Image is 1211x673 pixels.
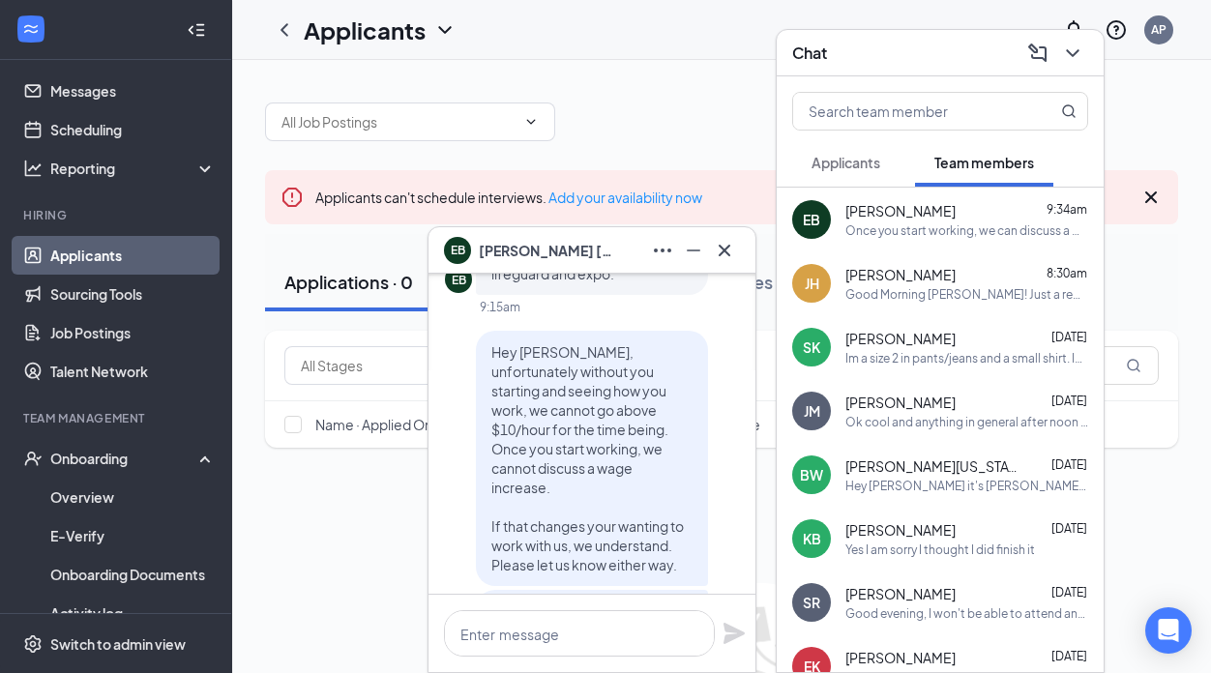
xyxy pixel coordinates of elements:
svg: ComposeMessage [1026,42,1049,65]
a: Talent Network [50,352,216,391]
span: [PERSON_NAME] [845,393,956,412]
svg: Settings [23,634,43,654]
a: Scheduling [50,110,216,149]
div: Team Management [23,410,212,426]
div: EB [452,272,466,288]
div: Hiring [23,207,212,223]
span: [PERSON_NAME] [PERSON_NAME] [479,240,614,261]
svg: Analysis [23,159,43,178]
span: [DATE] [1051,585,1087,600]
div: Reporting [50,159,217,178]
a: Job Postings [50,313,216,352]
input: All Stages [301,355,477,376]
svg: ChevronLeft [273,18,296,42]
h1: Applicants [304,14,426,46]
span: [PERSON_NAME] [845,520,956,540]
a: Sourcing Tools [50,275,216,313]
span: 9:34am [1047,202,1087,217]
a: E-Verify [50,516,216,555]
a: Add your availability now [548,189,702,206]
div: 9:15am [480,299,520,315]
svg: MagnifyingGlass [1061,103,1077,119]
span: [PERSON_NAME] [845,648,956,667]
svg: ChevronDown [433,18,457,42]
svg: WorkstreamLogo [21,19,41,39]
a: Messages [50,72,216,110]
button: Minimize [678,235,709,266]
button: Ellipses [647,235,678,266]
span: 8:30am [1047,266,1087,280]
div: SK [803,337,820,357]
div: JH [805,274,819,293]
a: Activity log [50,594,216,632]
div: Ok cool and anything in general after noon for Fridays is no good for me so I can't do that [DATE... [845,414,1088,430]
div: JM [804,401,820,421]
span: [DATE] [1051,521,1087,536]
svg: Notifications [1062,18,1085,42]
span: [PERSON_NAME] [845,201,956,220]
div: Im a size 2 in pants/jeans and a small shirt. Im mostly likely going to buy closed toed crocs, th... [845,350,1088,366]
span: [PERSON_NAME][US_STATE] [845,456,1019,476]
button: ComposeMessage [1022,38,1053,69]
span: Applicants can't schedule interviews. [315,189,702,206]
span: [DATE] [1051,457,1087,472]
svg: ChevronDown [1061,42,1084,65]
div: BW [800,465,823,484]
svg: Plane [723,622,746,645]
span: [DATE] [1051,649,1087,663]
div: Good evening, I won't be able to attend any [DATE] or [DATE] shifts during 7 am- 3pm because of c... [845,605,1088,622]
div: Onboarding [50,449,199,468]
input: Search team member [793,93,1022,130]
div: EB [803,210,820,229]
svg: Collapse [187,20,206,40]
div: Switch to admin view [50,634,186,654]
a: Applicants [50,236,216,275]
svg: MagnifyingGlass [1126,358,1141,373]
svg: ChevronDown [523,114,539,130]
button: ChevronDown [1057,38,1088,69]
span: [PERSON_NAME] [845,329,956,348]
div: SR [803,593,820,612]
span: Applicants [812,154,880,171]
span: [PERSON_NAME] [845,265,956,284]
div: Applications · 0 [284,270,413,294]
span: Hey [PERSON_NAME], unfortunately without you starting and seeing how you work, we cannot go above... [491,343,684,573]
h3: Chat [792,43,827,64]
div: Hey [PERSON_NAME] it's [PERSON_NAME]! Sorry for the delay, but I just sent you a password reset f... [845,478,1088,494]
span: Name · Applied On [315,415,432,434]
svg: UserCheck [23,449,43,468]
div: Open Intercom Messenger [1145,607,1192,654]
button: Cross [709,235,740,266]
span: [PERSON_NAME] [845,584,956,603]
svg: Cross [1139,186,1163,209]
div: AP [1151,21,1167,38]
span: [DATE] [1051,394,1087,408]
a: Onboarding Documents [50,555,216,594]
svg: Ellipses [651,239,674,262]
span: Team members [934,154,1034,171]
svg: Cross [713,239,736,262]
div: KB [803,529,821,548]
div: Good Morning [PERSON_NAME]! Just a reminder you start [DATE] at 5pm. Remember to wear all black n... [845,286,1088,303]
div: Yes I am sorry I thought I did finish it [845,541,1035,558]
svg: Error [281,186,304,209]
div: Once you start working, we can discuss a wage increase.* sorry, mistyped [845,222,1088,239]
svg: QuestionInfo [1105,18,1128,42]
a: Overview [50,478,216,516]
svg: Minimize [682,239,705,262]
input: All Job Postings [281,111,516,132]
span: [DATE] [1051,330,1087,344]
